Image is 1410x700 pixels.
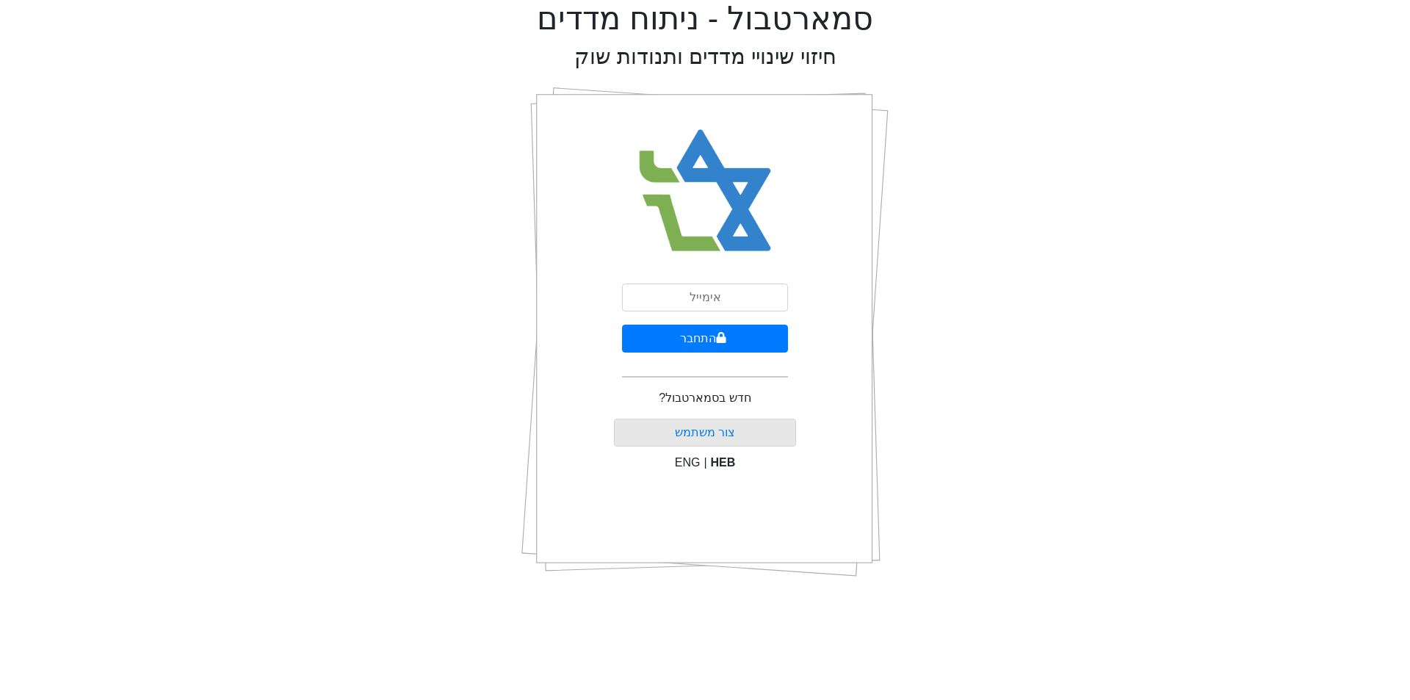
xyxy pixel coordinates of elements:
button: התחבר [622,325,788,353]
a: צור משתמש [675,426,735,439]
span: ENG [675,456,701,469]
h2: חיזוי שינויי מדדים ותנודות שוק [574,44,836,70]
p: חדש בסמארטבול? [659,389,751,407]
span: | [704,456,706,469]
img: Smart Bull [626,110,785,272]
input: אימייל [622,284,788,311]
button: צור משתמש [614,419,797,447]
span: HEB [711,456,736,469]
